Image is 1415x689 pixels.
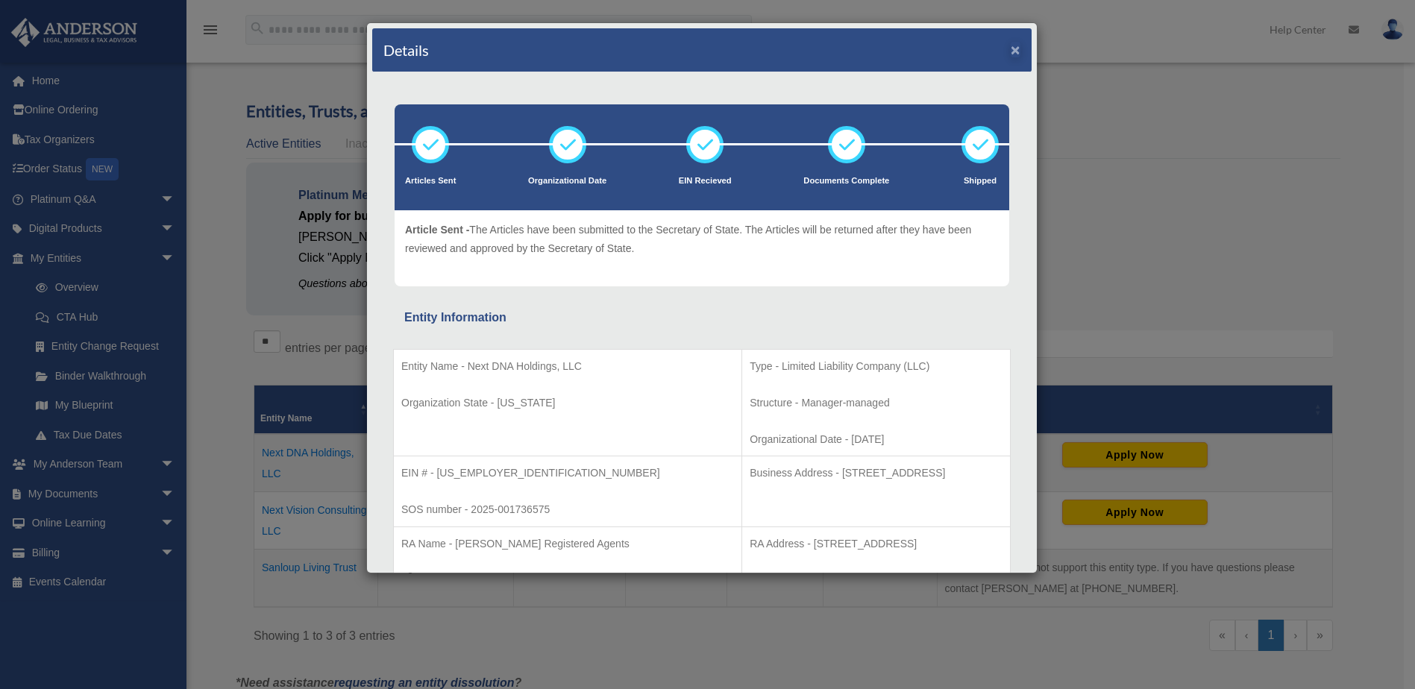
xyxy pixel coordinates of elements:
[401,571,734,590] p: Tax Matter Representative - Partnership
[750,464,1003,482] p: Business Address - [STREET_ADDRESS]
[961,174,999,189] p: Shipped
[405,221,999,257] p: The Articles have been submitted to the Secretary of State. The Articles will be returned after t...
[401,464,734,482] p: EIN # - [US_EMPLOYER_IDENTIFICATION_NUMBER]
[750,357,1003,376] p: Type - Limited Liability Company (LLC)
[803,174,889,189] p: Documents Complete
[528,174,606,189] p: Organizational Date
[750,430,1003,449] p: Organizational Date - [DATE]
[1011,42,1020,57] button: ×
[750,394,1003,412] p: Structure - Manager-managed
[401,535,734,553] p: RA Name - [PERSON_NAME] Registered Agents
[401,357,734,376] p: Entity Name - Next DNA Holdings, LLC
[679,174,732,189] p: EIN Recieved
[401,500,734,519] p: SOS number - 2025-001736575
[401,394,734,412] p: Organization State - [US_STATE]
[750,535,1003,553] p: RA Address - [STREET_ADDRESS]
[750,571,1003,590] p: Nominee Info - false
[405,224,469,236] span: Article Sent -
[383,40,429,60] h4: Details
[404,307,1000,328] div: Entity Information
[405,174,456,189] p: Articles Sent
